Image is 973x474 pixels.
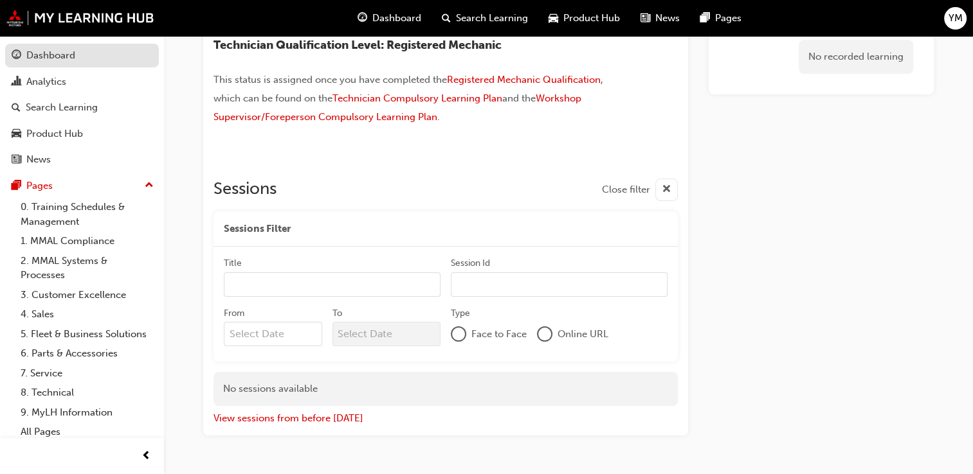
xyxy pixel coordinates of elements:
[347,5,432,31] a: guage-iconDashboard
[5,96,159,119] a: Search Learning
[26,179,53,193] div: Pages
[214,411,363,426] button: View sessions from before [DATE]
[214,179,277,201] h2: Sessions
[15,304,159,324] a: 4. Sales
[602,182,650,197] span: Close filter
[641,10,650,26] span: news-icon
[5,70,159,94] a: Analytics
[558,327,608,342] span: Online URL
[5,44,159,67] a: Dashboard
[944,7,967,30] button: YM
[6,10,154,26] img: mmal
[224,257,242,270] div: Title
[224,272,441,297] input: Title
[502,92,536,104] span: and the
[5,148,159,171] a: News
[141,448,151,464] span: prev-icon
[700,10,710,26] span: pages-icon
[26,75,66,89] div: Analytics
[655,11,680,26] span: News
[12,76,21,88] span: chart-icon
[15,324,159,344] a: 5. Fleet & Business Solutions
[15,364,159,383] a: 7. Service
[949,11,963,26] span: YM
[630,5,690,31] a: news-iconNews
[456,11,528,26] span: Search Learning
[214,38,502,52] span: Technician Qualification Level: Registered Mechanic
[5,41,159,174] button: DashboardAnalyticsSearch LearningProduct HubNews
[799,40,913,74] div: No recorded learning
[12,128,21,140] span: car-icon
[15,383,159,403] a: 8. Technical
[12,50,21,62] span: guage-icon
[26,127,83,141] div: Product Hub
[15,403,159,423] a: 9. MyLH Information
[12,154,21,166] span: news-icon
[538,5,630,31] a: car-iconProduct Hub
[662,182,671,198] span: cross-icon
[332,322,441,346] input: To
[26,100,98,115] div: Search Learning
[563,11,620,26] span: Product Hub
[12,102,21,114] span: search-icon
[447,74,601,85] a: Registered Mechanic Qualification
[451,307,470,320] div: Type
[26,48,75,63] div: Dashboard
[224,322,322,346] input: From
[549,10,558,26] span: car-icon
[690,5,752,31] a: pages-iconPages
[5,122,159,146] a: Product Hub
[214,74,606,104] span: , which can be found on the
[214,92,584,123] a: Workshop Supervisor/Foreperson Compulsory Learning Plan
[437,111,440,123] span: .
[26,152,51,167] div: News
[15,422,159,442] a: All Pages
[224,222,291,236] span: Sessions Filter
[15,231,159,251] a: 1. MMAL Compliance
[432,5,538,31] a: search-iconSearch Learning
[358,10,367,26] span: guage-icon
[214,372,678,406] div: No sessions available
[372,11,421,26] span: Dashboard
[471,327,527,342] span: Face to Face
[15,285,159,305] a: 3. Customer Excellence
[5,174,159,198] button: Pages
[214,74,447,85] span: This status is assigned once you have completed the
[332,307,342,320] div: To
[15,344,159,364] a: 6. Parts & Accessories
[715,11,741,26] span: Pages
[224,307,244,320] div: From
[15,251,159,285] a: 2. MMAL Systems & Processes
[145,177,154,194] span: up-icon
[602,179,678,201] button: Close filter
[15,197,159,231] a: 0. Training Schedules & Management
[451,272,668,297] input: Session Id
[442,10,451,26] span: search-icon
[451,257,490,270] div: Session Id
[12,180,21,192] span: pages-icon
[332,92,502,104] a: Technician Compulsory Learning Plan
